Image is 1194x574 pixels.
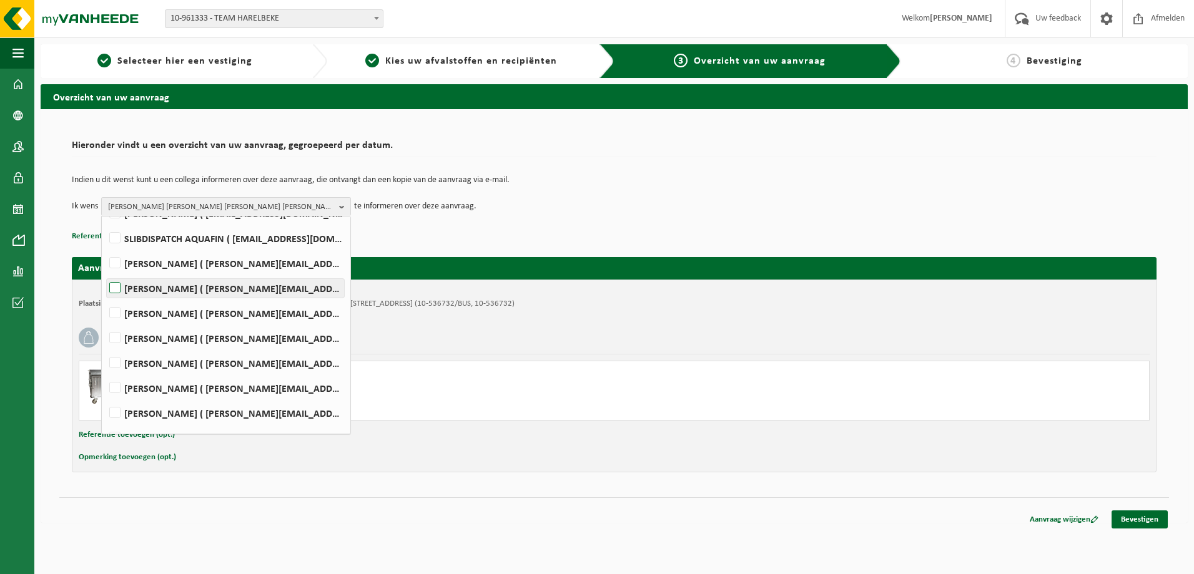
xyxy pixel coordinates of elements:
[354,197,476,216] p: te informeren over deze aanvraag.
[674,54,688,67] span: 3
[47,54,302,69] a: 1Selecteer hier een vestiging
[79,427,175,443] button: Referentie toevoegen (opt.)
[107,379,344,397] label: [PERSON_NAME] ( [PERSON_NAME][EMAIL_ADDRESS][DOMAIN_NAME] )
[79,449,176,465] button: Opmerking toevoegen (opt.)
[930,14,992,23] strong: [PERSON_NAME]
[1112,510,1168,528] a: Bevestigen
[107,229,344,248] label: SLIBDISPATCH AQUAFIN ( [EMAIL_ADDRESS][DOMAIN_NAME] )
[136,387,664,397] div: Ledigen
[165,9,383,28] span: 10-961333 - TEAM HARELBEKE
[136,404,664,414] div: Aantal: 1
[1007,54,1020,67] span: 4
[107,329,344,348] label: [PERSON_NAME] ( [PERSON_NAME][EMAIL_ADDRESS][DOMAIN_NAME] )
[694,56,826,66] span: Overzicht van uw aanvraag
[72,140,1157,157] h2: Hieronder vindt u een overzicht van uw aanvraag, gegroepeerd per datum.
[78,263,172,273] strong: Aanvraag voor [DATE]
[101,197,351,216] button: [PERSON_NAME] [PERSON_NAME] [PERSON_NAME] [PERSON_NAME] [PERSON_NAME], [PERSON_NAME], [PERSON_NAM...
[333,54,589,69] a: 2Kies uw afvalstoffen en recipiënten
[41,84,1188,109] h2: Overzicht van uw aanvraag
[72,197,98,216] p: Ik wens
[107,304,344,323] label: [PERSON_NAME] ( [PERSON_NAME][EMAIL_ADDRESS][DOMAIN_NAME] )
[107,429,344,447] label: [PERSON_NAME] ( [PERSON_NAME][EMAIL_ADDRESS][DOMAIN_NAME] )
[72,176,1157,185] p: Indien u dit wenst kunt u een collega informeren over deze aanvraag, die ontvangt dan een kopie v...
[107,279,344,298] label: [PERSON_NAME] ( [PERSON_NAME][EMAIL_ADDRESS][DOMAIN_NAME] )
[385,56,557,66] span: Kies uw afvalstoffen en recipiënten
[79,299,133,308] strong: Plaatsingsadres:
[97,54,111,67] span: 1
[108,198,334,216] span: [PERSON_NAME] [PERSON_NAME] [PERSON_NAME] [PERSON_NAME] [PERSON_NAME], [PERSON_NAME], [PERSON_NAM...
[117,56,252,66] span: Selecteer hier een vestiging
[86,367,123,405] img: WB-1100-GAL-GY-01.png
[1020,510,1108,528] a: Aanvraag wijzigen
[107,254,344,273] label: [PERSON_NAME] ( [PERSON_NAME][EMAIL_ADDRESS][DOMAIN_NAME] )
[107,354,344,372] label: [PERSON_NAME] ( [PERSON_NAME][EMAIL_ADDRESS][DOMAIN_NAME] )
[107,404,344,422] label: [PERSON_NAME] ( [PERSON_NAME][EMAIL_ADDRESS][DOMAIN_NAME] )
[1027,56,1082,66] span: Bevestiging
[365,54,379,67] span: 2
[72,228,168,245] button: Referentie toevoegen (opt.)
[165,10,383,27] span: 10-961333 - TEAM HARELBEKE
